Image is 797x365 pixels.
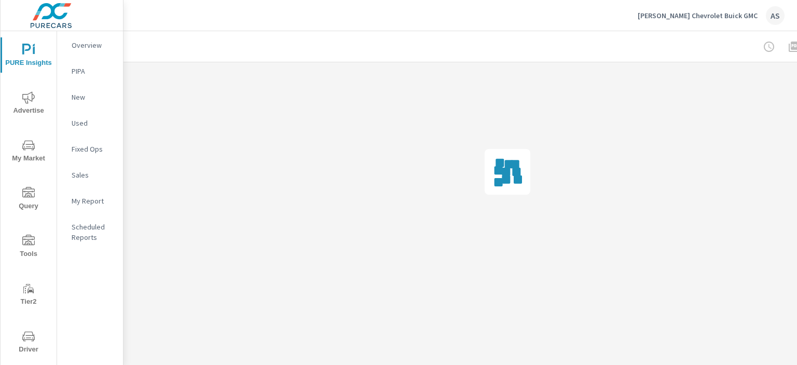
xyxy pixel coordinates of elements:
span: My Market [4,139,53,165]
div: New [57,89,123,105]
p: Overview [72,40,115,50]
div: My Report [57,193,123,209]
span: Advertise [4,91,53,117]
p: [PERSON_NAME] Chevrolet Buick GMC [638,11,758,20]
p: Fixed Ops [72,144,115,154]
div: Fixed Ops [57,141,123,157]
p: Sales [72,170,115,180]
div: Overview [57,37,123,53]
span: Query [4,187,53,212]
p: Scheduled Reports [72,222,115,242]
div: Scheduled Reports [57,219,123,245]
p: New [72,92,115,102]
span: Driver [4,330,53,356]
div: PIPA [57,63,123,79]
div: AS [766,6,785,25]
div: Used [57,115,123,131]
span: PURE Insights [4,44,53,69]
div: Sales [57,167,123,183]
p: PIPA [72,66,115,76]
p: Used [72,118,115,128]
span: Tier2 [4,282,53,308]
span: Tools [4,235,53,260]
p: My Report [72,196,115,206]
